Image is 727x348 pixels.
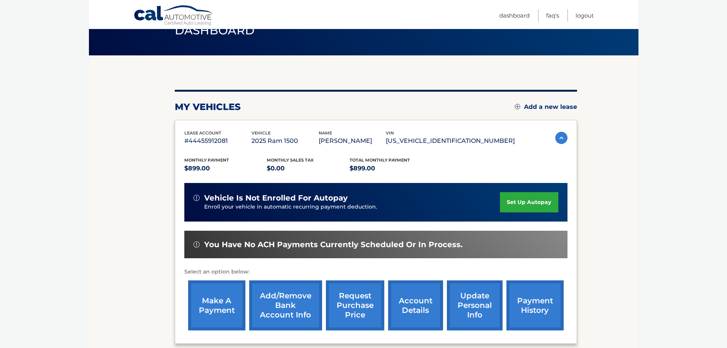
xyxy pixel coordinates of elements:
[515,104,520,109] img: add.svg
[134,5,214,27] a: Cal Automotive
[267,157,314,163] span: Monthly sales Tax
[386,136,515,146] p: [US_VEHICLE_IDENTIFICATION_NUMBER]
[193,195,200,201] img: alert-white.svg
[506,280,564,330] a: payment history
[175,23,255,37] span: Dashboard
[204,193,348,203] span: vehicle is not enrolled for autopay
[184,130,221,136] span: lease account
[515,103,577,111] a: Add a new lease
[499,9,530,22] a: Dashboard
[500,192,558,212] a: set up autopay
[251,136,319,146] p: 2025 Ram 1500
[319,136,386,146] p: [PERSON_NAME]
[350,163,432,174] p: $899.00
[267,163,350,174] p: $0.00
[546,9,559,22] a: FAQ's
[204,240,463,249] span: You have no ACH payments currently scheduled or in process.
[204,203,500,211] p: Enroll your vehicle in automatic recurring payment deduction.
[249,280,322,330] a: Add/Remove bank account info
[184,267,567,277] p: Select an option below:
[184,157,229,163] span: Monthly Payment
[386,130,394,136] span: vin
[447,280,503,330] a: update personal info
[184,136,251,146] p: #44455912081
[175,101,241,113] h2: my vehicles
[350,157,410,163] span: Total Monthly Payment
[555,132,567,144] img: accordion-active.svg
[326,280,384,330] a: request purchase price
[184,163,267,174] p: $899.00
[251,130,271,136] span: vehicle
[319,130,332,136] span: name
[193,241,200,248] img: alert-white.svg
[188,280,245,330] a: make a payment
[388,280,443,330] a: account details
[575,9,594,22] a: Logout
